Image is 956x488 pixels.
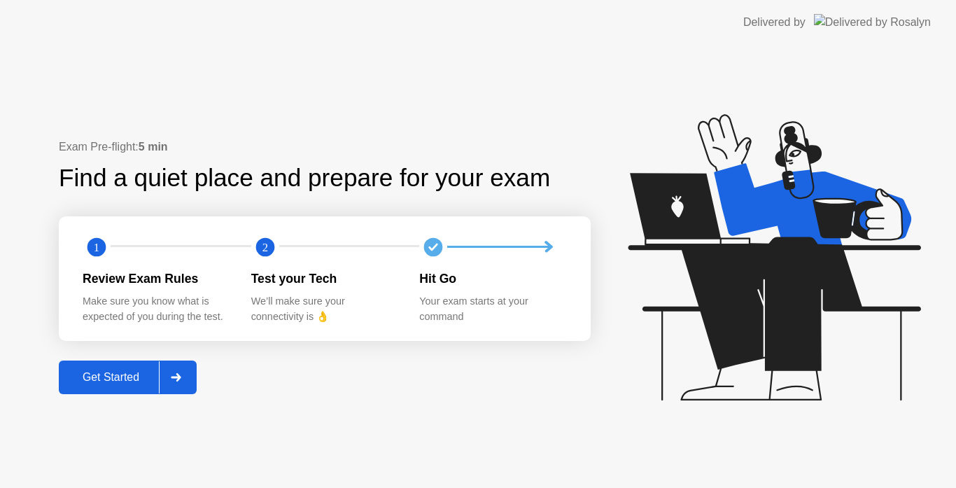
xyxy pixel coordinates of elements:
[63,371,159,384] div: Get Started
[139,141,168,153] b: 5 min
[59,361,197,394] button: Get Started
[251,270,398,288] div: Test your Tech
[743,14,806,31] div: Delivered by
[419,270,565,288] div: Hit Go
[59,160,552,197] div: Find a quiet place and prepare for your exam
[94,240,99,253] text: 1
[83,270,229,288] div: Review Exam Rules
[262,240,268,253] text: 2
[251,294,398,324] div: We’ll make sure your connectivity is 👌
[419,294,565,324] div: Your exam starts at your command
[83,294,229,324] div: Make sure you know what is expected of you during the test.
[814,14,931,30] img: Delivered by Rosalyn
[59,139,591,155] div: Exam Pre-flight:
